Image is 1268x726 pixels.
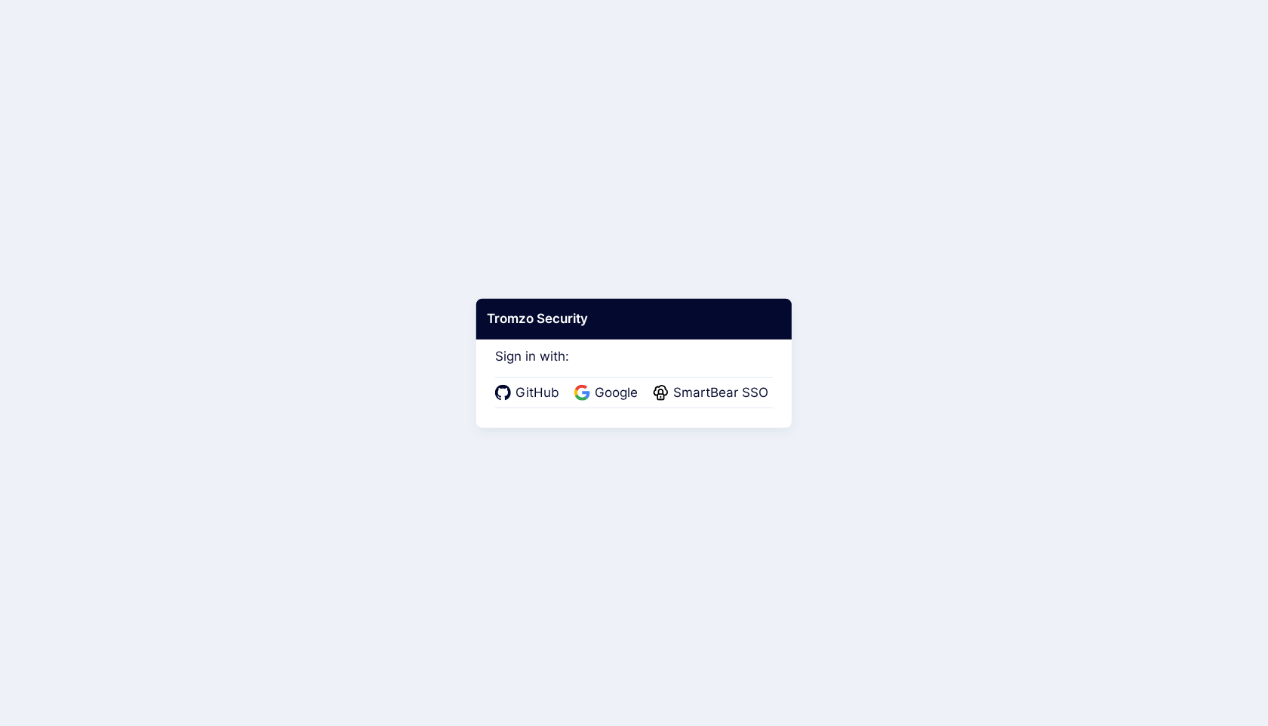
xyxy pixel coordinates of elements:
a: GitHub [495,383,564,403]
span: Google [590,383,642,403]
span: GitHub [511,383,564,403]
a: SmartBear SSO [653,383,773,403]
a: Google [574,383,642,403]
span: SmartBear SSO [669,383,773,403]
div: Sign in with: [495,328,773,408]
div: Tromzo Security [476,299,792,340]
